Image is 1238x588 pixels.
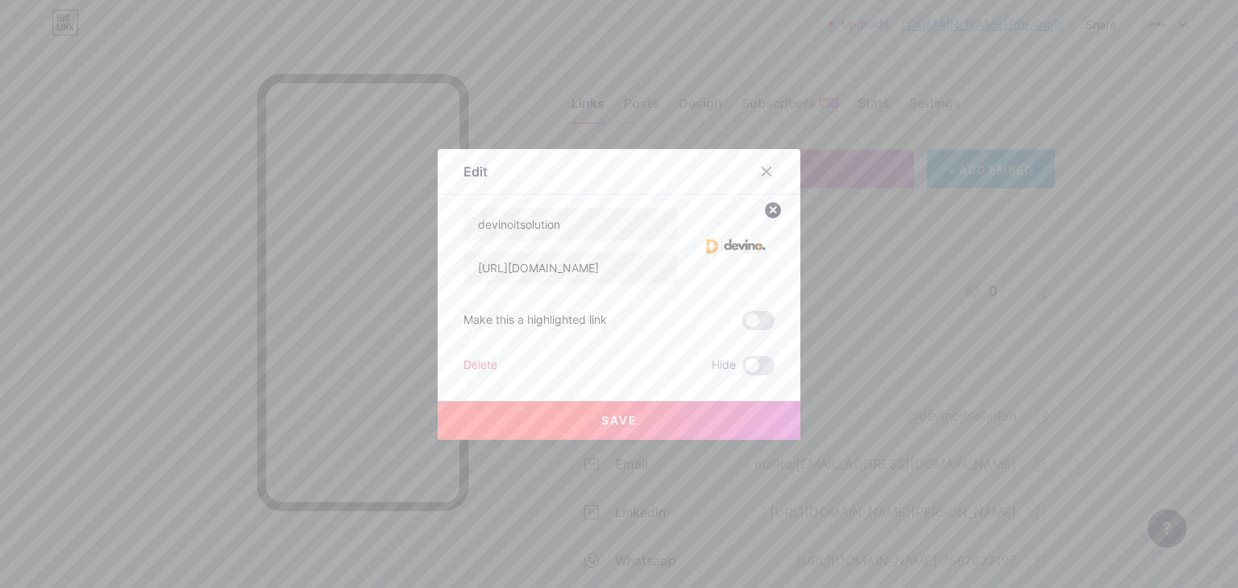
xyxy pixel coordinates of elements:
[438,401,800,440] button: Save
[463,162,488,181] div: Edit
[697,208,775,285] img: link_thumbnail
[601,413,638,427] span: Save
[464,209,677,241] input: Title
[464,252,677,284] input: URL
[712,356,736,375] span: Hide
[463,356,497,375] div: Delete
[463,311,607,330] div: Make this a highlighted link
